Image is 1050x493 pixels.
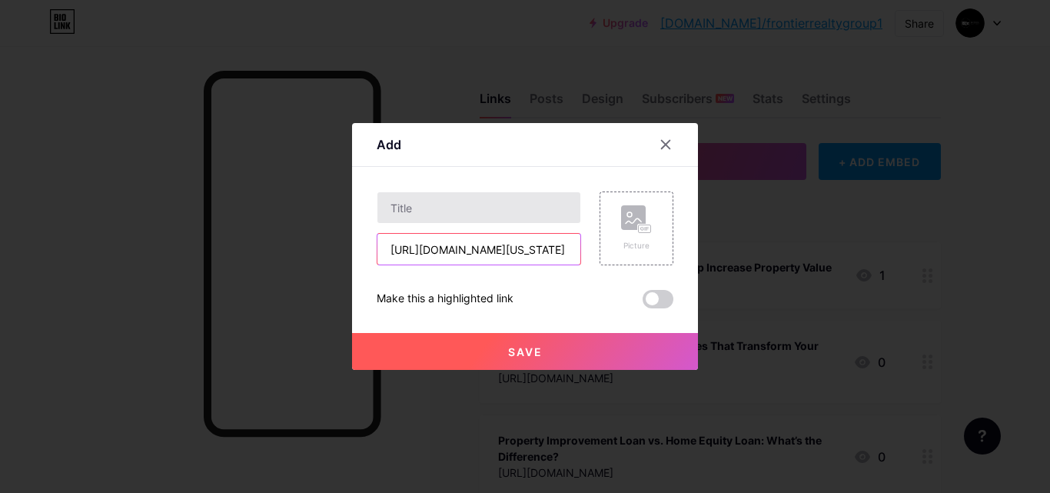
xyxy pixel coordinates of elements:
input: URL [377,234,580,265]
input: Title [377,192,580,223]
div: Picture [621,240,652,251]
div: Add [377,135,401,154]
button: Save [352,333,698,370]
div: Make this a highlighted link [377,290,513,308]
span: Save [508,345,543,358]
